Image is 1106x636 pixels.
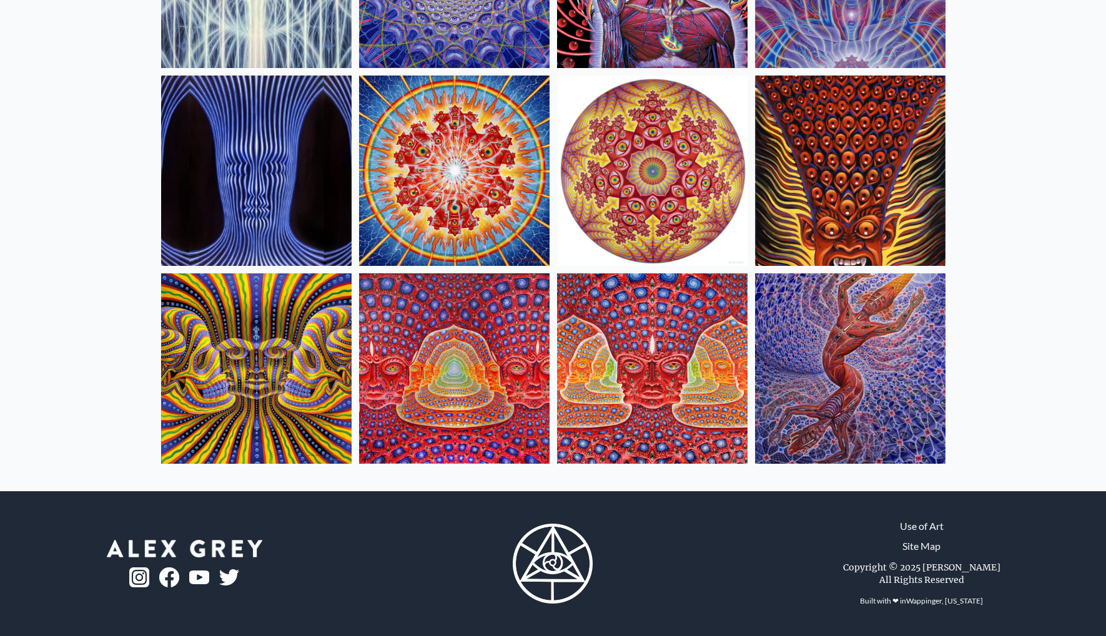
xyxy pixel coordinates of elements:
img: ig-logo.png [129,567,149,587]
a: Site Map [902,539,941,554]
a: Wappinger, [US_STATE] [906,596,983,605]
img: twitter-logo.png [219,569,239,585]
div: Copyright © 2025 [PERSON_NAME] [843,561,1000,574]
div: Built with ❤ in [855,591,988,611]
img: fb-logo.png [159,567,179,587]
img: youtube-logo.png [189,570,209,585]
a: Use of Art [900,519,944,534]
div: All Rights Reserved [879,574,964,586]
